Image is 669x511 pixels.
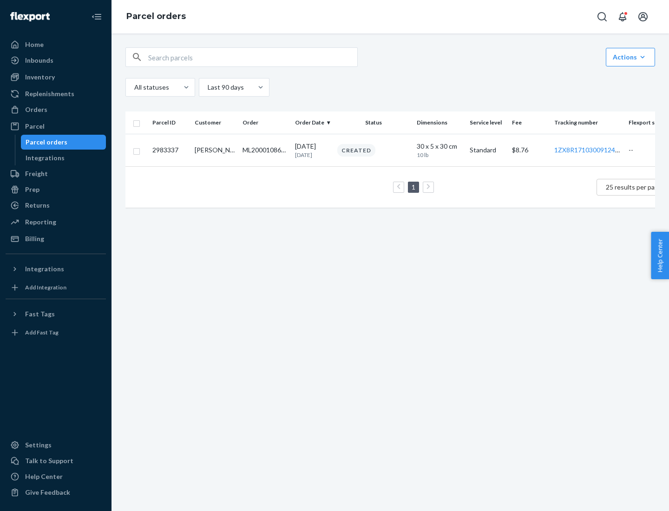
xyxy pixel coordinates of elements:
[6,166,106,181] a: Freight
[152,145,187,155] p: 2983337
[593,7,611,26] button: Open Search Box
[25,472,63,481] div: Help Center
[25,40,44,49] div: Home
[6,70,106,85] a: Inventory
[26,153,65,163] div: Integrations
[25,201,50,210] div: Returns
[25,105,47,114] div: Orders
[6,119,106,134] a: Parcel
[26,138,67,147] div: Parcel orders
[25,217,56,227] div: Reporting
[651,232,669,279] button: Help Center
[10,12,50,21] img: Flexport logo
[25,283,66,291] div: Add Integration
[21,151,106,165] a: Integrations
[133,83,134,92] input: All statuses
[25,440,52,450] div: Settings
[126,11,186,21] a: Parcel orders
[25,169,48,178] div: Freight
[613,52,648,62] div: Actions
[634,7,652,26] button: Open account menu
[6,262,106,276] button: Integrations
[334,111,413,134] th: Status
[508,111,551,134] th: Fee
[6,438,106,452] a: Settings
[6,307,106,321] button: Fast Tags
[6,182,106,197] a: Prep
[25,488,70,497] div: Give Feedback
[6,231,106,246] a: Billing
[243,145,288,155] div: ML200010864388N
[291,111,334,134] th: Order Date
[239,111,292,134] th: Order
[191,111,238,134] th: Customer
[337,144,375,157] div: Created
[25,309,55,319] div: Fast Tags
[295,142,330,151] p: [DATE]
[6,37,106,52] a: Home
[149,111,191,134] th: Parcel ID
[413,111,466,134] th: Dimensions
[6,102,106,117] a: Orders
[25,122,45,131] div: Parcel
[6,453,106,468] a: Talk to Support
[195,145,235,155] div: [PERSON_NAME]
[554,146,623,154] a: 1ZX8R1710300912493
[148,48,357,66] input: Search parcels
[410,183,417,191] a: Page 1 is your current page
[417,142,462,151] div: 30 x 5 x 30 cm
[6,198,106,213] a: Returns
[551,111,624,134] th: Tracking number
[6,325,106,340] a: Add Fast Tag
[25,234,44,243] div: Billing
[606,48,655,66] button: Actions
[6,86,106,101] a: Replenishments
[613,7,632,26] button: Open notifications
[470,145,505,155] p: Standard
[25,456,73,465] div: Talk to Support
[207,83,208,92] input: Last 90 days
[25,72,55,82] div: Inventory
[6,280,106,295] a: Add Integration
[6,469,106,484] a: Help Center
[25,185,39,194] div: Prep
[25,56,53,65] div: Inbounds
[6,53,106,68] a: Inbounds
[466,111,508,134] th: Service level
[87,7,106,26] button: Close Navigation
[21,135,106,150] a: Parcel orders
[417,151,444,159] p: 10 lb
[6,215,106,229] a: Reporting
[606,183,662,191] span: 25 results per page
[25,89,74,98] div: Replenishments
[119,3,193,30] ol: breadcrumbs
[295,151,330,159] p: [DATE]
[6,485,106,500] button: Give Feedback
[25,328,59,336] div: Add Fast Tag
[512,145,547,155] p: $ 8.76
[25,264,64,274] div: Integrations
